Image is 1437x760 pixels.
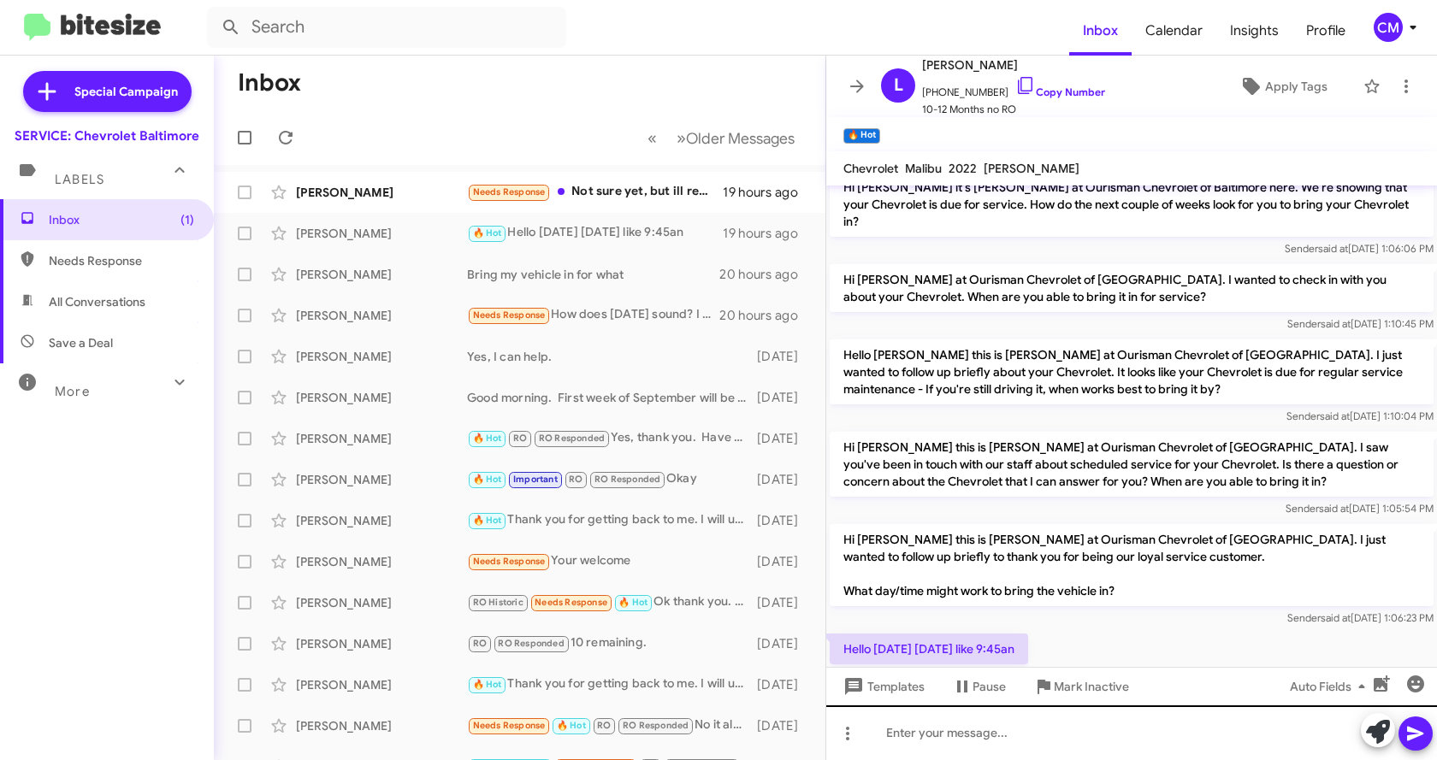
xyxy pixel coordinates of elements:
[513,433,527,444] span: RO
[467,348,755,365] div: Yes, I can help.
[666,121,805,156] button: Next
[467,592,755,612] div: Ok thank you. I will look into more after work. Hopefully I can get a little decent amount and th...
[922,101,1105,118] span: 10-12 Months no RO
[49,293,145,310] span: All Conversations
[1285,242,1434,255] span: Sender [DATE] 1:06:06 PM
[49,334,113,351] span: Save a Deal
[755,348,812,365] div: [DATE]
[1359,13,1418,42] button: CM
[755,594,812,611] div: [DATE]
[830,524,1434,606] p: Hi [PERSON_NAME] this is [PERSON_NAME] at Ourisman Chevrolet of [GEOGRAPHIC_DATA]. I just wanted ...
[296,717,467,734] div: [PERSON_NAME]
[74,83,178,100] span: Special Campaign
[755,717,812,734] div: [DATE]
[296,348,467,365] div: [PERSON_NAME]
[23,71,192,112] a: Special Campaign
[498,638,564,649] span: RO Responded
[1290,671,1372,702] span: Auto Fields
[296,225,467,242] div: [PERSON_NAME]
[296,676,467,693] div: [PERSON_NAME]
[296,594,467,611] div: [PERSON_NAME]
[467,633,755,653] div: 10 remaining.
[1054,671,1129,702] span: Mark Inactive
[755,512,812,529] div: [DATE]
[473,720,546,731] span: Needs Response
[826,671,938,702] button: Templates
[180,211,194,228] span: (1)
[1020,671,1143,702] button: Mark Inactive
[938,671,1020,702] button: Pause
[473,679,502,690] span: 🔥 Hot
[467,469,755,489] div: Okay
[473,227,502,239] span: 🔥 Hot
[597,720,611,731] span: RO
[296,389,467,406] div: [PERSON_NAME]
[1132,6,1216,56] a: Calendar
[473,186,546,197] span: Needs Response
[719,266,812,283] div: 20 hours ago
[755,553,812,570] div: [DATE]
[15,127,199,144] div: SERVICE: Chevrolet Baltimore
[830,633,1028,664] p: Hello [DATE] [DATE] like 9:45an
[922,55,1105,75] span: [PERSON_NAME]
[677,127,686,149] span: »
[1276,671,1386,702] button: Auto Fields
[473,638,487,649] span: RO
[905,161,942,176] span: Malibu
[207,7,566,48] input: Search
[686,129,795,148] span: Older Messages
[473,474,502,485] span: 🔥 Hot
[1286,502,1434,515] span: Sender [DATE] 1:05:54 PM
[467,182,723,202] div: Not sure yet, but ill reach out
[513,474,558,485] span: Important
[830,172,1434,237] p: Hi [PERSON_NAME] it's [PERSON_NAME] at Ourisman Chevrolet of Baltimore here. We're showing that y...
[1321,611,1351,624] span: said at
[638,121,805,156] nav: Page navigation example
[467,266,719,283] div: Bring my vehicle in for what
[539,433,605,444] span: RO Responded
[473,515,502,526] span: 🔥 Hot
[843,161,898,176] span: Chevrolet
[830,339,1434,404] p: Hello [PERSON_NAME] this is [PERSON_NAME] at Ourisman Chevrolet of [GEOGRAPHIC_DATA]. I just want...
[467,675,755,694] div: Thank you for getting back to me. I will update my records.
[594,474,660,485] span: RO Responded
[1265,71,1328,102] span: Apply Tags
[755,471,812,488] div: [DATE]
[238,69,301,97] h1: Inbox
[296,512,467,529] div: [PERSON_NAME]
[1319,502,1349,515] span: said at
[637,121,667,156] button: Previous
[467,716,755,735] div: No it already there drop it off [DATE]
[296,471,467,488] div: [PERSON_NAME]
[1320,409,1350,422] span: said at
[830,432,1434,497] p: Hi [PERSON_NAME] this is [PERSON_NAME] at Ourisman Chevrolet of [GEOGRAPHIC_DATA]. I saw you've b...
[467,510,755,530] div: Thank you for getting back to me. I will update my records.
[840,671,925,702] span: Templates
[755,389,812,406] div: [DATE]
[755,676,812,693] div: [DATE]
[467,305,719,325] div: How does [DATE] sound? I work most Saturdays, and during the week. But I have that day off.
[467,223,723,243] div: Hello [DATE] [DATE] like 9:45an
[1286,409,1434,422] span: Sender [DATE] 1:10:04 PM
[55,172,104,187] span: Labels
[473,597,523,608] span: RO Historic
[922,75,1105,101] span: [PHONE_NUMBER]
[1287,611,1434,624] span: Sender [DATE] 1:06:23 PM
[1318,242,1348,255] span: said at
[296,635,467,652] div: [PERSON_NAME]
[557,720,586,731] span: 🔥 Hot
[473,556,546,567] span: Needs Response
[1374,13,1403,42] div: CM
[755,635,812,652] div: [DATE]
[55,384,90,399] span: More
[535,597,607,608] span: Needs Response
[973,671,1006,702] span: Pause
[755,430,812,447] div: [DATE]
[467,389,755,406] div: Good morning. First week of September will be one year since the last service. Would recommend an...
[296,430,467,447] div: [PERSON_NAME]
[1216,6,1292,56] a: Insights
[1321,317,1351,330] span: said at
[296,184,467,201] div: [PERSON_NAME]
